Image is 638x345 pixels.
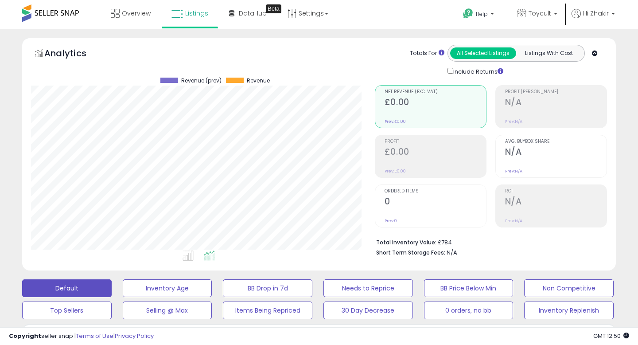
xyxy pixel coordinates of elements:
span: Avg. Buybox Share [505,139,607,144]
span: Listings [185,9,208,18]
button: Items Being Repriced [223,302,312,319]
small: Prev: £0.00 [385,169,406,174]
span: Profit [385,139,486,144]
strong: Copyright [9,332,41,340]
span: Ordered Items [385,189,486,194]
h5: Analytics [44,47,104,62]
small: Prev: N/A [505,218,522,223]
a: Privacy Policy [115,332,154,340]
span: Profit [PERSON_NAME] [505,90,607,94]
li: £784 [376,236,600,247]
h2: N/A [505,97,607,109]
span: DataHub [239,9,267,18]
button: Inventory Replenish [524,302,614,319]
i: Get Help [463,8,474,19]
a: Help [456,1,503,29]
div: seller snap | | [9,332,154,341]
h2: N/A [505,147,607,159]
small: Prev: N/A [505,169,522,174]
span: Revenue (prev) [181,78,222,84]
div: Totals For [410,49,444,58]
span: ROI [505,189,607,194]
div: Include Returns [441,66,514,76]
b: Total Inventory Value: [376,239,436,246]
small: Prev: N/A [505,119,522,124]
span: Help [476,10,488,18]
span: 2025-09-11 12:50 GMT [593,332,629,340]
button: Selling @ Max [123,302,212,319]
span: N/A [447,248,457,257]
button: Needs to Reprice [323,279,413,297]
button: Default [22,279,112,297]
div: Tooltip anchor [266,4,281,13]
button: BB Drop in 7d [223,279,312,297]
b: Short Term Storage Fees: [376,249,445,256]
button: Non Competitive [524,279,614,297]
h2: 0 [385,196,486,208]
a: Terms of Use [76,332,113,340]
span: Net Revenue (Exc. VAT) [385,90,486,94]
span: Toycult [529,9,551,18]
span: Hi Zhakir [583,9,609,18]
button: Listings With Cost [516,47,582,59]
h2: N/A [505,196,607,208]
button: 30 Day Decrease [323,302,413,319]
span: Overview [122,9,151,18]
a: Hi Zhakir [572,9,615,29]
span: Revenue [247,78,270,84]
button: Top Sellers [22,302,112,319]
h2: £0.00 [385,97,486,109]
small: Prev: 0 [385,218,397,223]
h2: £0.00 [385,147,486,159]
button: All Selected Listings [450,47,516,59]
button: Inventory Age [123,279,212,297]
small: Prev: £0.00 [385,119,406,124]
button: BB Price Below Min [424,279,514,297]
button: 0 orders, no bb [424,302,514,319]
